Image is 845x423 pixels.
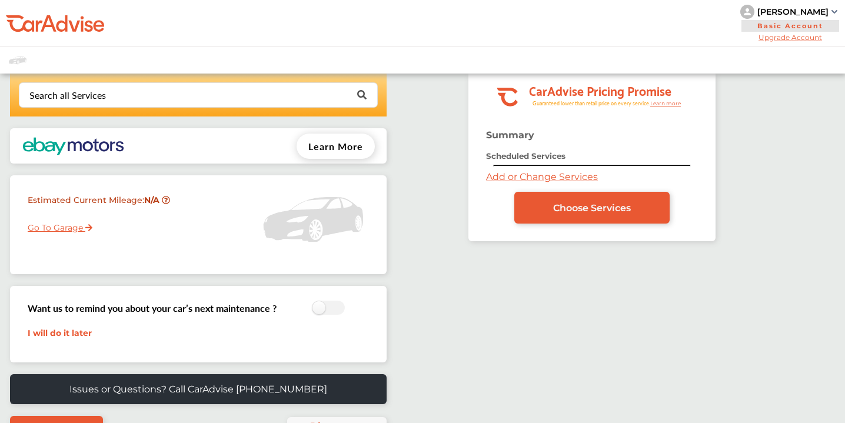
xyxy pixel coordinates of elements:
img: sCxJUJ+qAmfqhQGDUl18vwLg4ZYJ6CxN7XmbOMBAAAAAElFTkSuQmCC [831,10,837,14]
a: Go To Garage [19,214,92,236]
img: knH8PDtVvWoAbQRylUukY18CTiRevjo20fAtgn5MLBQj4uumYvk2MzTtcAIzfGAtb1XOLVMAvhLuqoNAbL4reqehy0jehNKdM... [740,5,754,19]
span: Basic Account [741,20,839,32]
a: Add or Change Services [486,171,598,182]
img: placeholder_car.fcab19be.svg [9,53,26,68]
a: I will do it later [28,328,92,338]
strong: Scheduled Services [486,151,565,161]
a: Choose Services [514,192,670,224]
img: placeholder_car.5a1ece94.svg [263,181,363,258]
h3: Want us to remind you about your car’s next maintenance ? [28,301,277,315]
span: Choose Services [553,202,631,214]
div: Estimated Current Mileage : [19,190,191,220]
a: Issues or Questions? Call CarAdvise [PHONE_NUMBER] [10,374,387,404]
tspan: Learn more [650,100,681,106]
div: Search all Services [29,91,106,100]
strong: Summary [486,129,534,141]
strong: N/A [144,195,162,205]
span: Upgrade Account [740,33,840,42]
tspan: CarAdvise Pricing Promise [529,79,671,101]
p: Issues or Questions? Call CarAdvise [PHONE_NUMBER] [69,384,327,395]
div: [PERSON_NAME] [757,6,829,17]
span: Learn More [308,139,363,153]
tspan: Guaranteed lower than retail price on every service. [533,99,650,107]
